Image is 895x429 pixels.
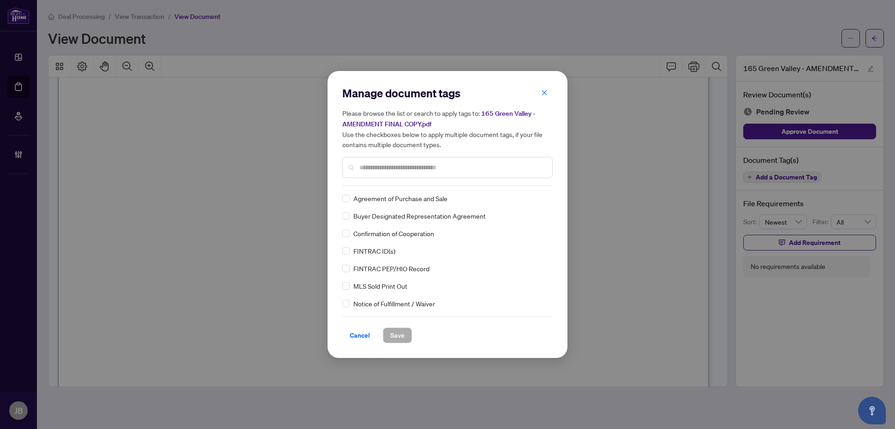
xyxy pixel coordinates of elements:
[858,397,886,424] button: Open asap
[353,193,447,203] span: Agreement of Purchase and Sale
[342,108,553,149] h5: Please browse the list or search to apply tags to: Use the checkboxes below to apply multiple doc...
[350,328,370,343] span: Cancel
[342,86,553,101] h2: Manage document tags
[353,228,434,238] span: Confirmation of Cooperation
[353,281,407,291] span: MLS Sold Print Out
[353,298,435,309] span: Notice of Fulfillment / Waiver
[353,263,430,274] span: FINTRAC PEP/HIO Record
[353,246,395,256] span: FINTRAC ID(s)
[541,89,548,96] span: close
[353,211,486,221] span: Buyer Designated Representation Agreement
[342,328,377,343] button: Cancel
[383,328,412,343] button: Save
